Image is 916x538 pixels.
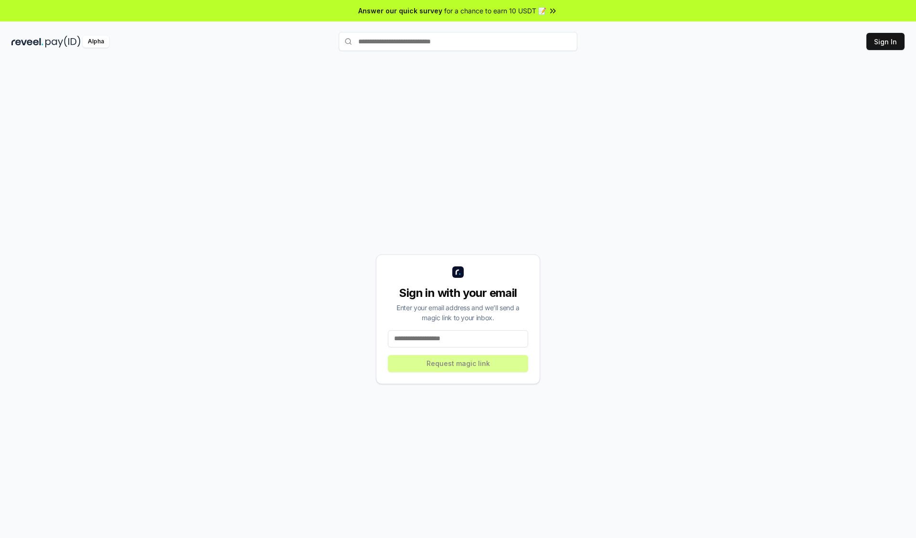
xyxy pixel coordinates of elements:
span: Answer our quick survey [358,6,442,16]
img: reveel_dark [11,36,43,48]
div: Enter your email address and we’ll send a magic link to your inbox. [388,303,528,323]
img: pay_id [45,36,81,48]
button: Sign In [866,33,905,50]
div: Alpha [83,36,109,48]
div: Sign in with your email [388,285,528,301]
img: logo_small [452,266,464,278]
span: for a chance to earn 10 USDT 📝 [444,6,546,16]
